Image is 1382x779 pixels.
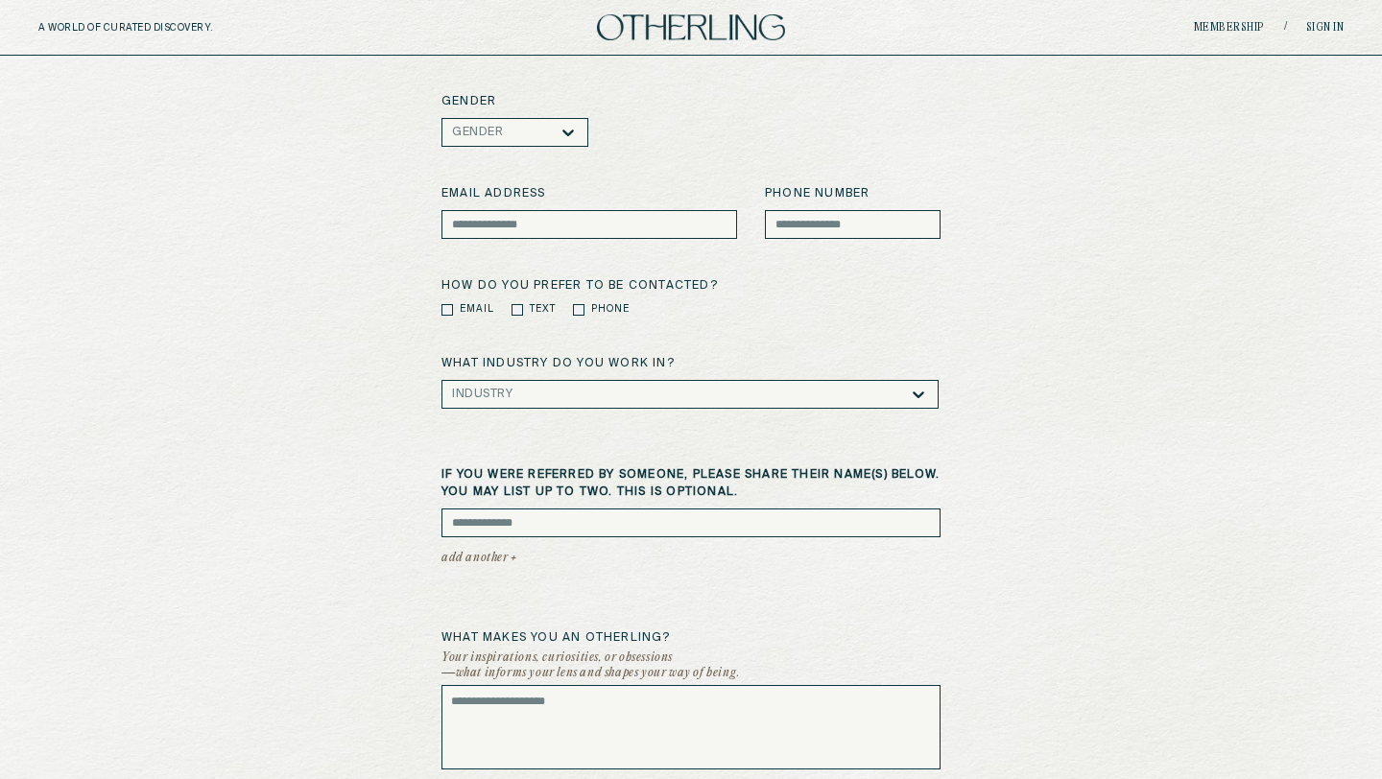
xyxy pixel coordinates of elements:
[38,22,297,34] h5: A WORLD OF CURATED DISCOVERY.
[441,93,941,110] label: Gender
[441,650,749,681] p: Your inspirations, curiosities, or obsessions —what informs your lens and shapes your way of being.
[441,629,941,647] label: What makes you an otherling?
[441,466,941,501] label: If you were referred by someone, please share their name(s) below. You may list up to two. This i...
[1194,22,1265,34] a: Membership
[441,185,737,202] label: Email address
[512,388,516,401] input: industry-dropdown
[503,126,507,139] input: gender-dropdown
[1306,22,1345,34] a: Sign in
[765,185,941,202] label: Phone number
[441,277,941,295] label: How do you prefer to be contacted?
[452,388,512,401] div: Industry
[460,302,494,317] label: Email
[441,545,517,572] button: add another +
[1284,20,1287,35] span: /
[441,355,941,372] label: What industry do you work in?
[597,14,785,40] img: logo
[530,302,556,317] label: Text
[452,126,503,139] div: Gender
[591,302,630,317] label: Phone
